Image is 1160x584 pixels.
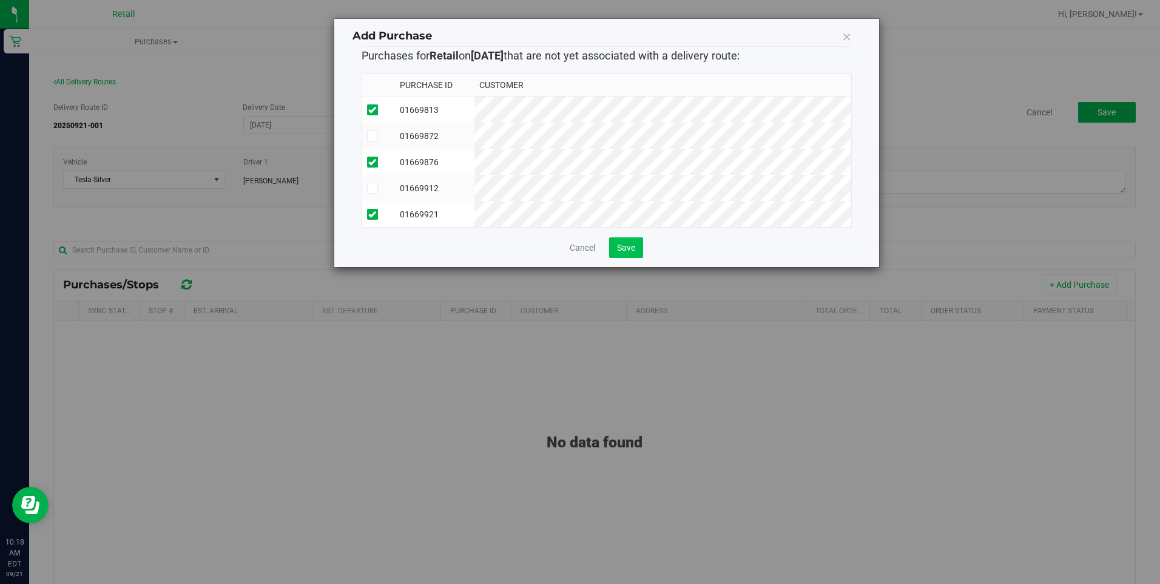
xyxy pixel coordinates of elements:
[474,74,851,97] th: Customer
[395,123,474,149] td: 01669872
[395,175,474,201] td: 01669912
[352,29,432,42] span: Add Purchase
[395,74,474,97] th: Purchase ID
[395,97,474,123] td: 01669813
[12,487,49,523] iframe: Resource center
[471,49,504,62] strong: [DATE]
[570,242,595,254] a: Cancel
[609,237,643,258] button: Save
[617,243,635,253] span: Save
[395,149,474,175] td: 01669876
[430,49,459,62] strong: Retail
[362,47,852,64] p: Purchases for on that are not yet associated with a delivery route:
[395,201,474,227] td: 01669921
